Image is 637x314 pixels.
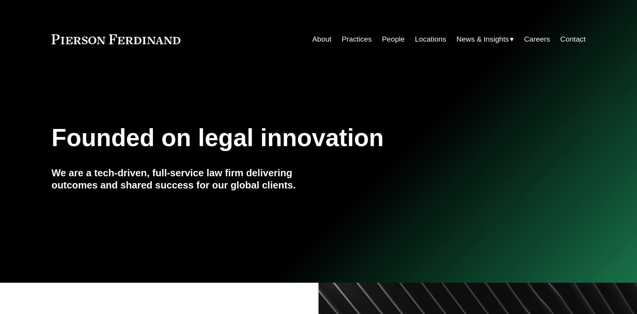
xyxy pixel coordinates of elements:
[560,32,586,47] a: Contact
[415,32,446,47] a: Locations
[457,33,509,46] span: News & Insights
[342,32,372,47] a: Practices
[312,32,331,47] a: About
[51,167,318,192] h4: We are a tech-driven, full-service law firm delivering outcomes and shared success for our global...
[51,124,497,152] h1: Founded on legal innovation
[382,32,405,47] a: People
[524,32,550,47] a: Careers
[457,32,514,47] a: folder dropdown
